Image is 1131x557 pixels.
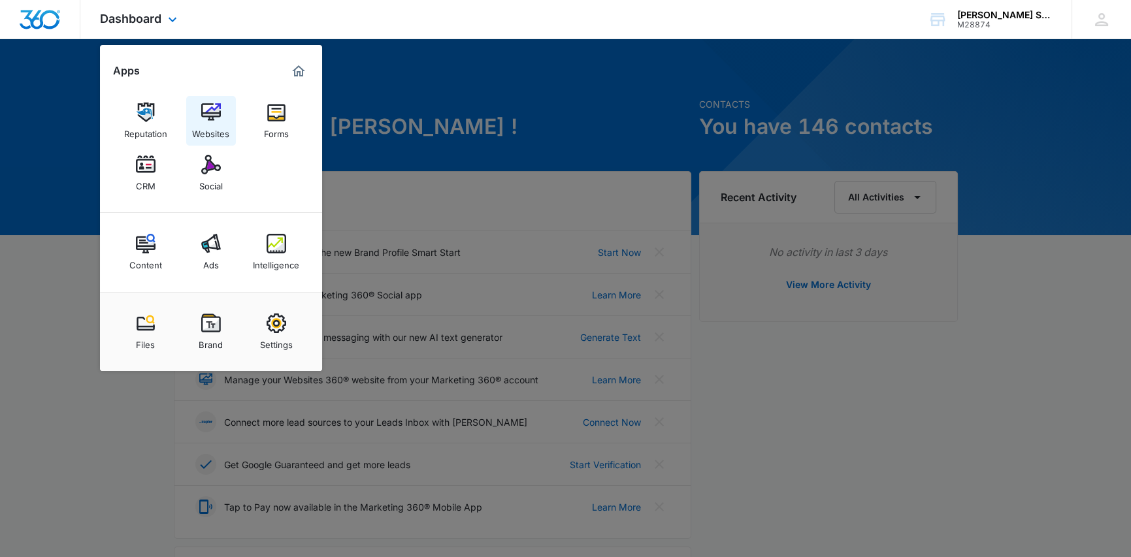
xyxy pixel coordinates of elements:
[264,122,289,139] div: Forms
[252,96,301,146] a: Forms
[136,174,156,191] div: CRM
[121,307,171,357] a: Files
[113,65,140,77] h2: Apps
[957,10,1053,20] div: account name
[136,333,155,350] div: Files
[186,148,236,198] a: Social
[203,253,219,270] div: Ads
[199,174,223,191] div: Social
[252,227,301,277] a: Intelligence
[253,253,299,270] div: Intelligence
[199,333,223,350] div: Brand
[100,12,161,25] span: Dashboard
[192,122,229,139] div: Websites
[121,96,171,146] a: Reputation
[260,333,293,350] div: Settings
[186,227,236,277] a: Ads
[186,96,236,146] a: Websites
[252,307,301,357] a: Settings
[121,227,171,277] a: Content
[124,122,167,139] div: Reputation
[288,61,309,82] a: Marketing 360® Dashboard
[957,20,1053,29] div: account id
[121,148,171,198] a: CRM
[129,253,162,270] div: Content
[186,307,236,357] a: Brand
